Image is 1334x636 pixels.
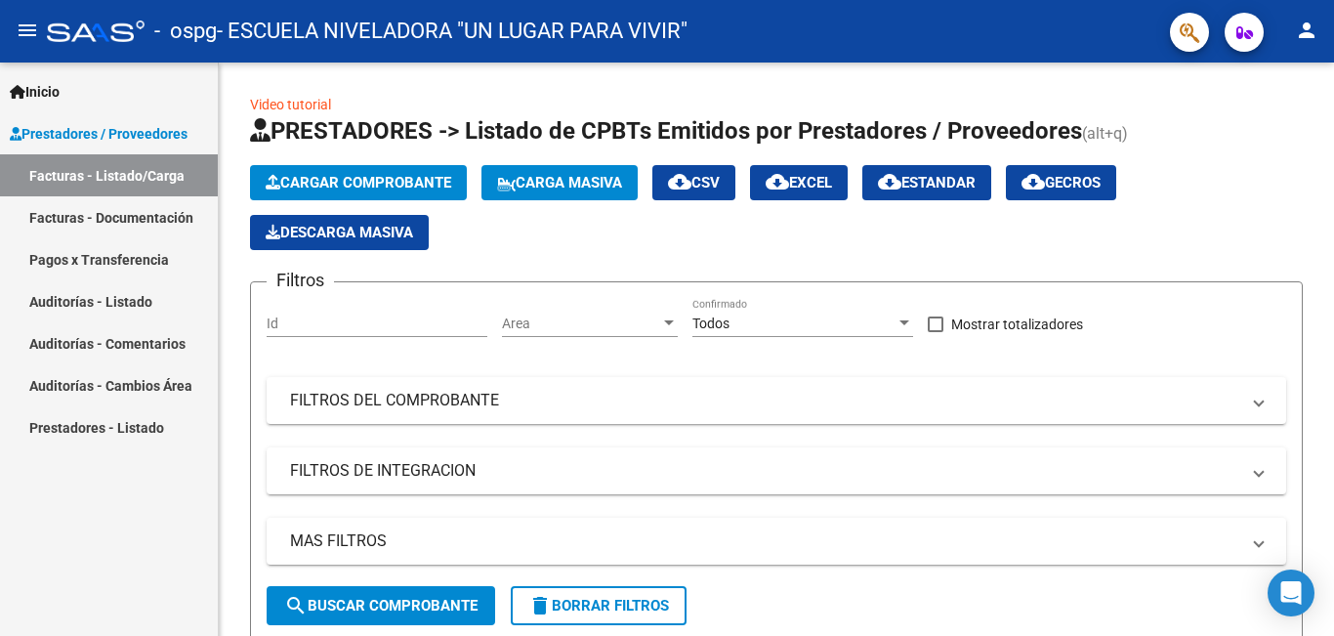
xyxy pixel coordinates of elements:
mat-panel-title: FILTROS DEL COMPROBANTE [290,390,1239,411]
mat-icon: menu [16,19,39,42]
mat-expansion-panel-header: MAS FILTROS [267,518,1286,565]
span: Todos [692,316,730,331]
span: (alt+q) [1082,124,1128,143]
mat-icon: cloud_download [766,170,789,193]
mat-expansion-panel-header: FILTROS DEL COMPROBANTE [267,377,1286,424]
span: Prestadores / Proveedores [10,123,188,145]
app-download-masive: Descarga masiva de comprobantes (adjuntos) [250,215,429,250]
mat-icon: cloud_download [1021,170,1045,193]
button: Gecros [1006,165,1116,200]
a: Video tutorial [250,97,331,112]
span: CSV [668,174,720,191]
span: - ospg [154,10,217,53]
button: Borrar Filtros [511,586,687,625]
button: CSV [652,165,735,200]
h3: Filtros [267,267,334,294]
span: Mostrar totalizadores [951,313,1083,336]
span: Buscar Comprobante [284,597,478,615]
button: Descarga Masiva [250,215,429,250]
mat-icon: person [1295,19,1318,42]
button: Buscar Comprobante [267,586,495,625]
span: - ESCUELA NIVELADORA "UN LUGAR PARA VIVIR" [217,10,688,53]
div: Open Intercom Messenger [1268,570,1314,616]
mat-icon: cloud_download [668,170,691,193]
span: Gecros [1021,174,1101,191]
mat-panel-title: MAS FILTROS [290,530,1239,552]
button: Estandar [862,165,991,200]
span: Borrar Filtros [528,597,669,615]
span: Inicio [10,81,60,103]
button: EXCEL [750,165,848,200]
mat-icon: delete [528,594,552,617]
span: EXCEL [766,174,832,191]
span: Descarga Masiva [266,224,413,241]
button: Cargar Comprobante [250,165,467,200]
span: PRESTADORES -> Listado de CPBTs Emitidos por Prestadores / Proveedores [250,117,1082,145]
span: Estandar [878,174,976,191]
mat-icon: search [284,594,308,617]
button: Carga Masiva [481,165,638,200]
span: Area [502,316,660,332]
mat-expansion-panel-header: FILTROS DE INTEGRACION [267,447,1286,494]
mat-panel-title: FILTROS DE INTEGRACION [290,460,1239,482]
span: Cargar Comprobante [266,174,451,191]
mat-icon: cloud_download [878,170,901,193]
span: Carga Masiva [497,174,622,191]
